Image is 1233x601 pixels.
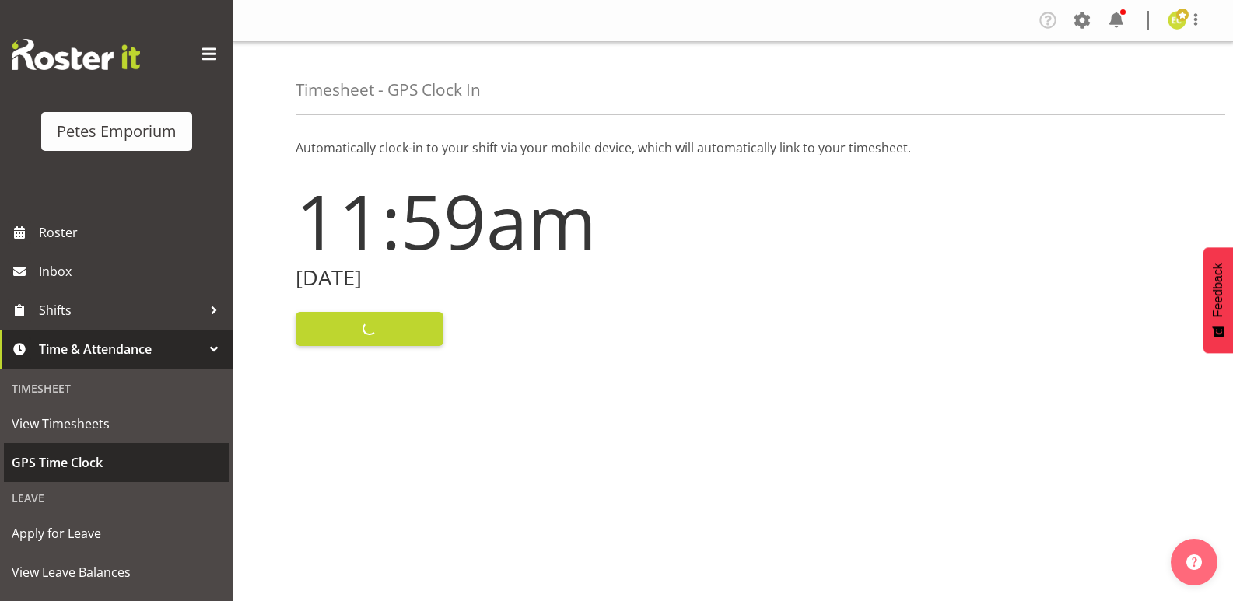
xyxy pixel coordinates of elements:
div: Petes Emporium [57,120,177,143]
div: Leave [4,482,229,514]
p: Automatically clock-in to your shift via your mobile device, which will automatically link to you... [296,138,1171,157]
span: View Leave Balances [12,561,222,584]
a: View Leave Balances [4,553,229,592]
img: emma-croft7499.jpg [1168,11,1186,30]
div: Timesheet [4,372,229,404]
h4: Timesheet - GPS Clock In [296,81,481,99]
span: View Timesheets [12,412,222,435]
a: GPS Time Clock [4,443,229,482]
span: Roster [39,221,226,244]
img: help-xxl-2.png [1186,554,1202,570]
h2: [DATE] [296,266,724,290]
img: Rosterit website logo [12,39,140,70]
span: Time & Attendance [39,337,202,361]
span: Apply for Leave [12,522,222,545]
button: Feedback - Show survey [1203,247,1233,353]
span: Feedback [1211,263,1225,317]
a: Apply for Leave [4,514,229,553]
a: View Timesheets [4,404,229,443]
span: Shifts [39,299,202,322]
span: GPS Time Clock [12,451,222,474]
span: Inbox [39,260,226,283]
h1: 11:59am [296,179,724,263]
